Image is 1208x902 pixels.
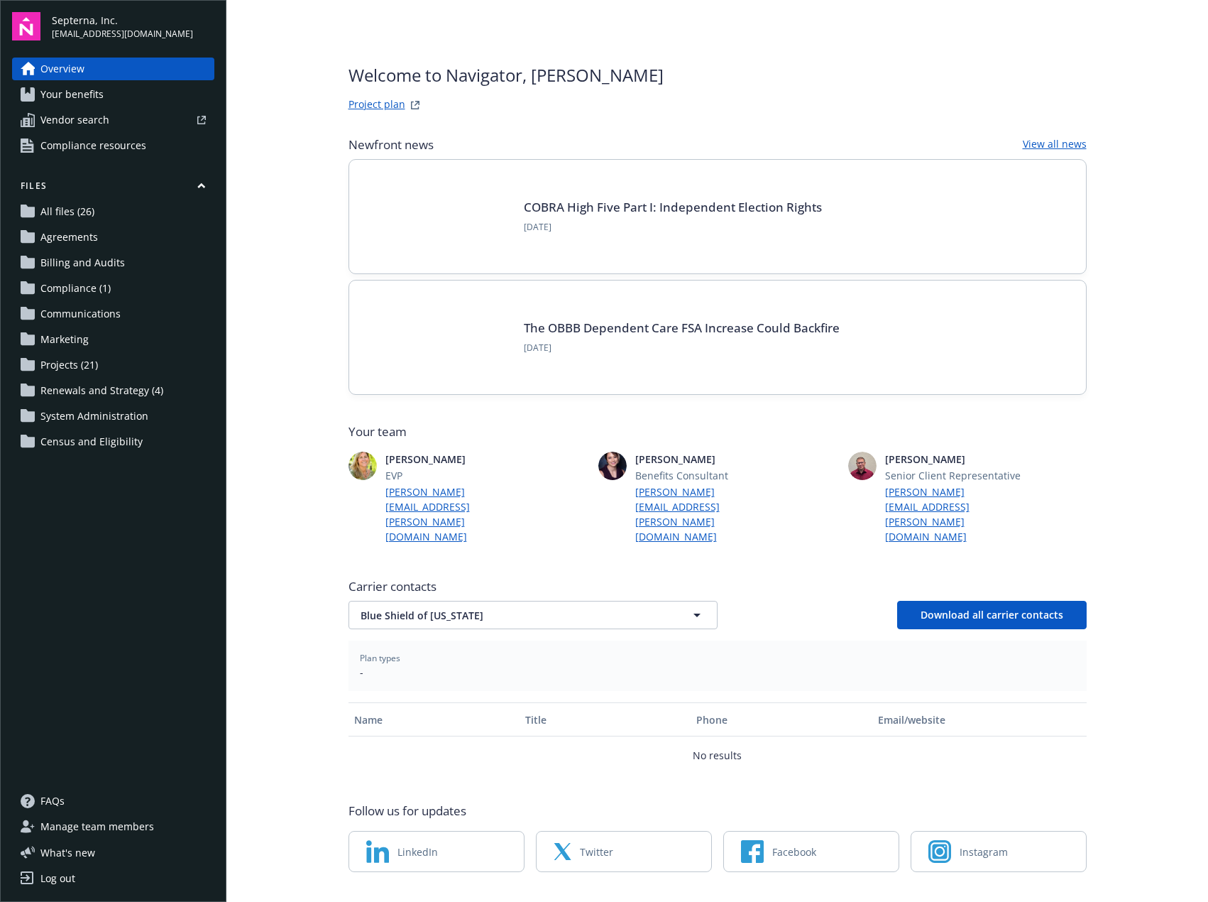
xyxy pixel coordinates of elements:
[885,452,1024,467] span: [PERSON_NAME]
[348,702,520,737] button: Name
[12,405,214,428] a: System Administration
[12,790,214,813] a: FAQs
[635,452,774,467] span: [PERSON_NAME]
[40,867,75,890] div: Log out
[385,484,525,544] a: [PERSON_NAME][EMAIL_ADDRESS][PERSON_NAME][DOMAIN_NAME]
[885,484,1024,544] a: [PERSON_NAME][EMAIL_ADDRESS][PERSON_NAME][DOMAIN_NAME]
[885,468,1024,483] span: Senior Client Representative
[397,844,438,859] span: LinkedIn
[848,452,877,480] img: photo
[524,320,840,336] a: The OBBB Dependent Care FSA Increase Could Backfire
[12,251,214,274] a: Billing and Audits
[960,844,1008,859] span: Instagram
[772,844,816,859] span: Facebook
[348,578,1087,595] span: Carrier contacts
[520,702,691,737] button: Title
[348,423,1087,440] span: Your team
[12,58,214,80] a: Overview
[12,845,118,860] button: What's new
[524,221,822,234] span: [DATE]
[360,652,1075,665] span: Plan types
[40,134,146,157] span: Compliance resources
[348,831,525,872] a: LinkedIn
[897,601,1087,629] button: Download all carrier contacts
[40,200,94,223] span: All files (26)
[635,468,774,483] span: Benefits Consultant
[372,183,507,251] img: BLOG-Card Image - Compliance - COBRA High Five Pt 1 07-18-25.jpg
[354,712,514,727] div: Name
[40,790,65,813] span: FAQs
[580,844,613,859] span: Twitter
[12,200,214,223] a: All files (26)
[385,452,525,467] span: [PERSON_NAME]
[52,28,193,40] span: [EMAIL_ADDRESS][DOMAIN_NAME]
[693,748,742,763] p: No results
[911,831,1087,872] a: Instagram
[12,180,214,197] button: Files
[524,199,822,215] a: COBRA High Five Part I: Independent Election Rights
[348,601,718,629] button: Blue Shield of [US_STATE]
[40,251,125,274] span: Billing and Audits
[372,303,507,371] img: BLOG-Card Image - Compliance - OBBB Dep Care FSA - 08-01-25.jpg
[40,109,109,131] span: Vendor search
[921,608,1063,621] span: Download all carrier contacts
[40,354,98,376] span: Projects (21)
[878,712,1080,727] div: Email/website
[348,803,466,820] span: Follow us for updates
[691,702,872,737] button: Phone
[12,109,214,131] a: Vendor search
[12,83,214,106] a: Your benefits
[598,452,627,480] img: photo
[12,134,214,157] a: Compliance resources
[348,97,405,114] a: Project plan
[12,379,214,402] a: Renewals and Strategy (4)
[40,303,121,325] span: Communications
[361,608,656,623] span: Blue Shield of [US_STATE]
[40,845,95,860] span: What ' s new
[12,12,40,40] img: navigator-logo.svg
[40,379,163,402] span: Renewals and Strategy (4)
[348,63,664,88] span: Welcome to Navigator , [PERSON_NAME]
[40,58,84,80] span: Overview
[348,136,434,153] span: Newfront news
[1023,136,1087,153] a: View all news
[12,354,214,376] a: Projects (21)
[348,452,377,480] img: photo
[524,342,840,354] span: [DATE]
[40,405,148,428] span: System Administration
[12,226,214,249] a: Agreements
[12,815,214,838] a: Manage team members
[52,13,193,28] span: Septerna, Inc.
[525,712,685,727] div: Title
[12,277,214,300] a: Compliance (1)
[40,83,104,106] span: Your benefits
[407,97,424,114] a: projectPlanWebsite
[12,303,214,325] a: Communications
[536,831,712,872] a: Twitter
[635,484,774,544] a: [PERSON_NAME][EMAIL_ADDRESS][PERSON_NAME][DOMAIN_NAME]
[40,430,143,453] span: Census and Eligibility
[385,468,525,483] span: EVP
[52,12,214,40] button: Septerna, Inc.[EMAIL_ADDRESS][DOMAIN_NAME]
[40,328,89,351] span: Marketing
[40,815,154,838] span: Manage team members
[723,831,899,872] a: Facebook
[12,430,214,453] a: Census and Eligibility
[40,277,111,300] span: Compliance (1)
[872,702,1086,737] button: Email/website
[360,665,1075,680] span: -
[12,328,214,351] a: Marketing
[696,712,867,727] div: Phone
[40,226,98,249] span: Agreements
